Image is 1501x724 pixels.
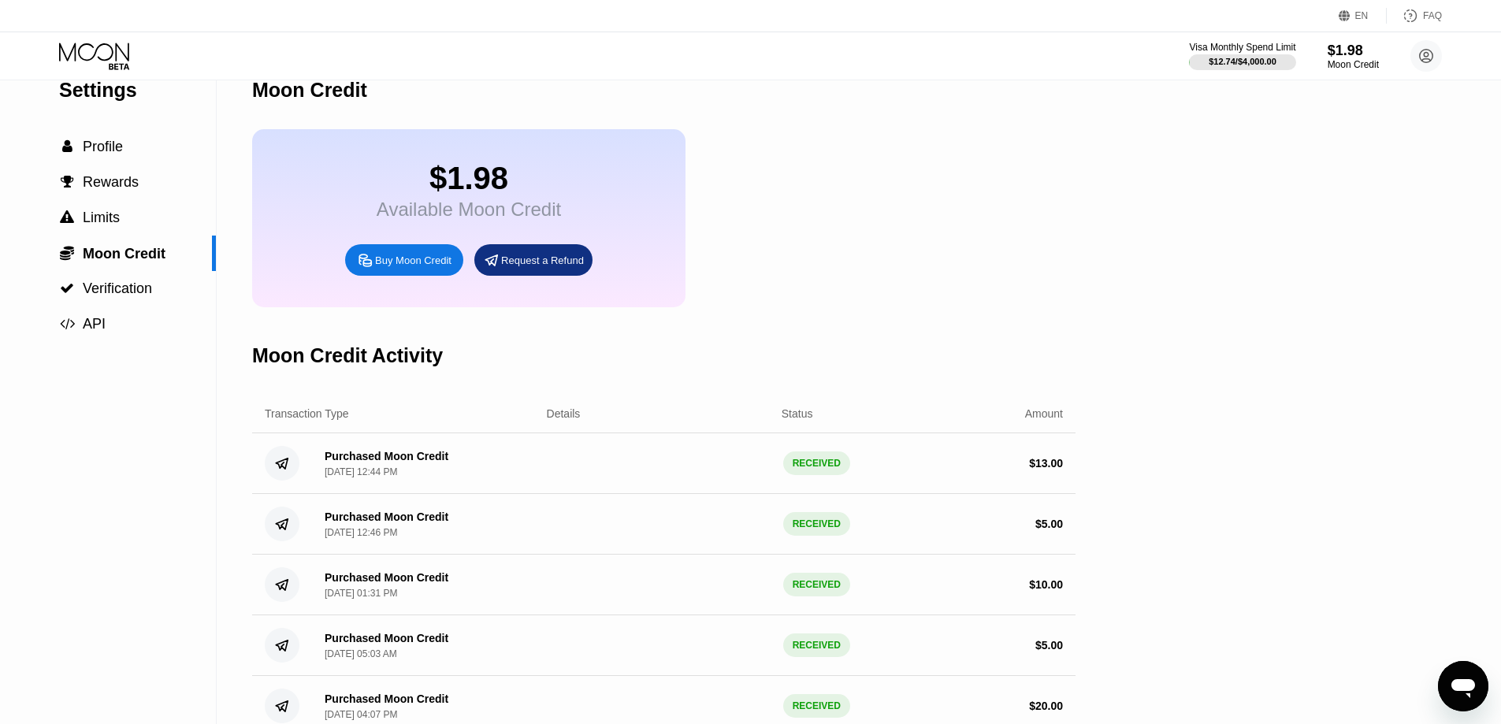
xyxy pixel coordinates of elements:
span: API [83,316,106,332]
iframe: Button to launch messaging window [1438,661,1488,711]
div: Transaction Type [265,407,349,420]
div: Request a Refund [501,254,584,267]
div: $1.98Moon Credit [1328,43,1379,70]
div: $ 5.00 [1035,639,1063,652]
div: FAQ [1423,10,1442,21]
div: $ 20.00 [1029,700,1063,712]
div: EN [1355,10,1369,21]
div: [DATE] 01:31 PM [325,588,397,599]
div: Visa Monthly Spend Limit$12.74/$4,000.00 [1189,42,1295,70]
div: Moon Credit [1328,59,1379,70]
div: $12.74 / $4,000.00 [1209,57,1276,66]
div: [DATE] 12:46 PM [325,527,397,538]
div: Purchased Moon Credit [325,632,448,644]
span: Rewards [83,174,139,190]
div: $1.98 [377,161,561,196]
div:  [59,139,75,154]
div: Moon Credit Activity [252,344,443,367]
div: RECEIVED [783,633,850,657]
div: Purchased Moon Credit [325,511,448,523]
span: Moon Credit [83,246,165,262]
div: [DATE] 12:44 PM [325,466,397,477]
div: RECEIVED [783,451,850,475]
div: RECEIVED [783,573,850,596]
span:  [60,281,74,295]
div: Purchased Moon Credit [325,450,448,462]
div: Amount [1025,407,1063,420]
div: $1.98 [1328,43,1379,59]
div: EN [1339,8,1387,24]
div: RECEIVED [783,512,850,536]
div: Buy Moon Credit [345,244,463,276]
div:  [59,210,75,225]
span: Limits [83,210,120,225]
span:  [60,317,75,331]
div: Details [547,407,581,420]
div: $ 10.00 [1029,578,1063,591]
div: $ 5.00 [1035,518,1063,530]
div: Request a Refund [474,244,593,276]
span:  [60,210,74,225]
div: $ 13.00 [1029,457,1063,470]
div: FAQ [1387,8,1442,24]
div: Buy Moon Credit [375,254,451,267]
div: Purchased Moon Credit [325,571,448,584]
div:  [59,175,75,189]
div:  [59,317,75,331]
span: Verification [83,280,152,296]
span:  [62,139,72,154]
div: Moon Credit [252,79,367,102]
span:  [61,175,74,189]
div: Settings [59,79,216,102]
div:  [59,281,75,295]
span: Profile [83,139,123,154]
div: Available Moon Credit [377,199,561,221]
div: [DATE] 04:07 PM [325,709,397,720]
div:  [59,245,75,261]
div: Purchased Moon Credit [325,692,448,705]
div: Visa Monthly Spend Limit [1189,42,1295,53]
div: Status [782,407,813,420]
span:  [60,245,74,261]
div: [DATE] 05:03 AM [325,648,397,659]
div: RECEIVED [783,694,850,718]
